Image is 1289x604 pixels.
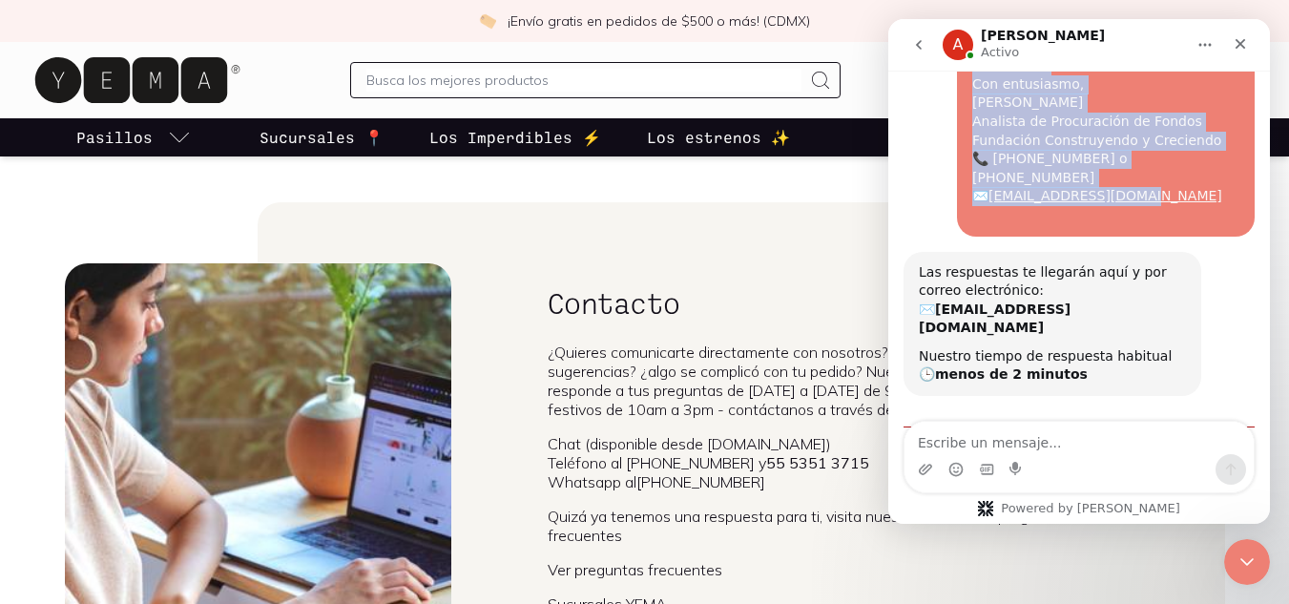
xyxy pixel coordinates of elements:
a: Sucursales 📍 [256,118,387,156]
a: Los Imperdibles ⚡️ [426,118,605,156]
li: Chat (disponible desde [DOMAIN_NAME]) [548,434,1128,453]
p: Quizá ya tenemos una respuesta para ti, visita nuestra sección de preguntas frecuentes [548,507,1128,545]
li: Teléfono al [PHONE_NUMBER] y [548,453,1128,472]
img: check [479,12,496,30]
p: Sucursales 📍 [260,126,384,149]
li: Whatsapp al [548,472,1128,491]
a: [PHONE_NUMBER] [636,472,765,491]
p: Pasillos [76,126,153,149]
iframe: Intercom live chat [1224,539,1270,585]
p: Los Imperdibles ⚡️ [429,126,601,149]
a: Los estrenos ✨ [643,118,794,156]
p: Los estrenos ✨ [647,126,790,149]
p: ¡Envío gratis en pedidos de $500 o más! (CDMX) [508,11,810,31]
b: 55 5351 3715 [766,453,869,472]
a: Ver preguntas frecuentes [548,560,722,579]
p: ¿Quieres comunicarte directamente con nosotros? ¿tienes comentarios o sugerencias? ¿algo se compl... [548,343,1128,419]
input: Busca los mejores productos [366,69,802,92]
iframe: Intercom live chat [888,19,1270,524]
h2: Contacto [548,285,1128,320]
a: pasillo-todos-link [73,118,195,156]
